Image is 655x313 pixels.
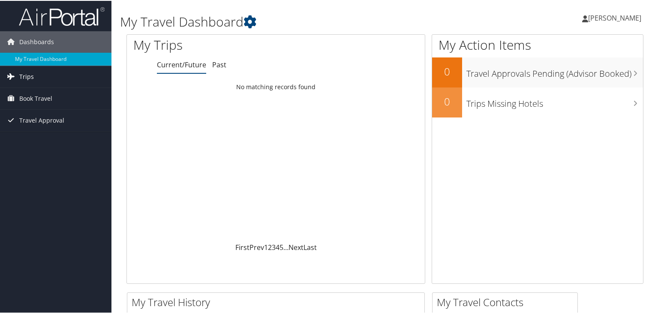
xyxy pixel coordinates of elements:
[19,87,52,108] span: Book Travel
[303,242,317,251] a: Last
[268,242,272,251] a: 2
[432,35,643,53] h1: My Action Items
[249,242,264,251] a: Prev
[582,4,650,30] a: [PERSON_NAME]
[120,12,473,30] h1: My Travel Dashboard
[264,242,268,251] a: 1
[432,57,643,87] a: 0Travel Approvals Pending (Advisor Booked)
[19,6,105,26] img: airportal-logo.png
[466,93,643,109] h3: Trips Missing Hotels
[212,59,226,69] a: Past
[276,242,279,251] a: 4
[279,242,283,251] a: 5
[235,242,249,251] a: First
[283,242,288,251] span: …
[432,63,462,78] h2: 0
[132,294,424,309] h2: My Travel History
[437,294,577,309] h2: My Travel Contacts
[19,30,54,52] span: Dashboards
[157,59,206,69] a: Current/Future
[432,93,462,108] h2: 0
[133,35,294,53] h1: My Trips
[288,242,303,251] a: Next
[466,63,643,79] h3: Travel Approvals Pending (Advisor Booked)
[588,12,641,22] span: [PERSON_NAME]
[19,109,64,130] span: Travel Approval
[127,78,425,94] td: No matching records found
[19,65,34,87] span: Trips
[272,242,276,251] a: 3
[432,87,643,117] a: 0Trips Missing Hotels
